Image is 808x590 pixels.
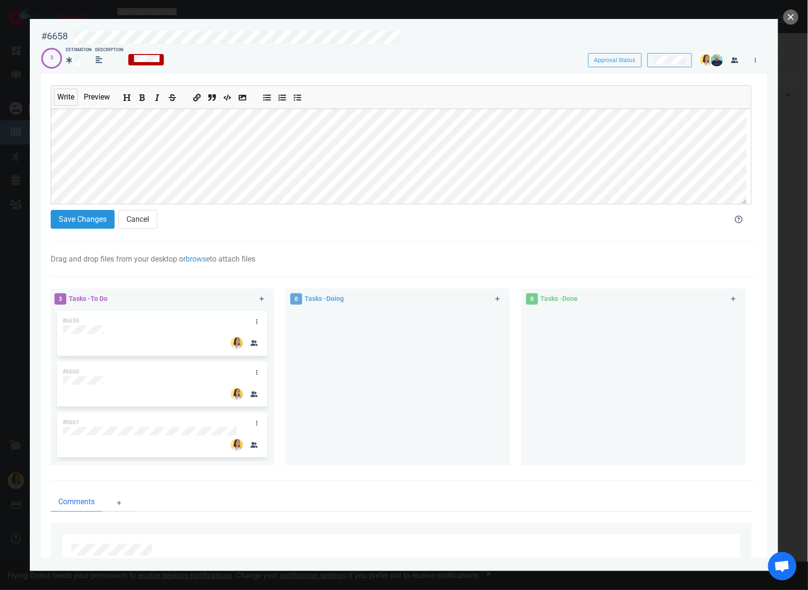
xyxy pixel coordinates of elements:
[588,53,642,67] button: Approval Status
[51,254,186,263] span: Drag and drop files from your desktop or
[63,368,79,375] span: #6660
[237,91,248,101] button: Add image
[231,439,243,451] img: 26
[290,293,302,305] span: 0
[63,318,79,324] span: #6659
[136,91,148,101] button: Add bold text
[95,47,123,54] div: Description
[261,91,273,101] button: Add unordered list
[54,89,78,106] button: Write
[66,47,91,54] div: Estimation
[167,91,178,101] button: Add strikethrough text
[277,91,288,101] button: Add ordered list
[768,552,797,581] div: Ouvrir le chat
[711,54,723,66] img: 26
[231,337,243,349] img: 26
[231,388,243,400] img: 26
[50,54,53,62] div: 3
[118,210,157,229] button: Cancel
[152,91,163,101] button: Add italic text
[58,496,95,508] span: Comments
[186,254,210,263] a: browse
[783,9,799,25] button: close
[191,91,203,101] button: Add a link
[206,91,218,101] button: Insert a quote
[121,91,133,101] button: Add header
[700,54,712,66] img: 26
[54,293,66,305] span: 3
[222,91,233,101] button: Insert code
[51,210,115,229] button: Save Changes
[41,30,68,42] div: #6658
[540,295,578,302] span: Tasks - Done
[526,293,538,305] span: 0
[63,419,79,426] span: #6661
[81,89,113,106] button: Preview
[69,295,108,302] span: Tasks - To Do
[292,91,303,101] button: Add checked list
[305,295,344,302] span: Tasks - Doing
[210,254,255,263] span: to attach files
